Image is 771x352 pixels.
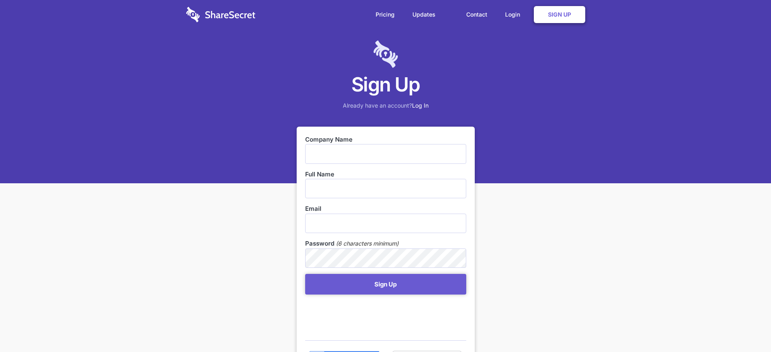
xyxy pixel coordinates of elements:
a: Log In [412,102,429,109]
a: Sign Up [534,6,585,23]
button: Sign Up [305,274,466,295]
a: Pricing [367,2,403,27]
iframe: reCAPTCHA [305,299,428,330]
a: Contact [458,2,495,27]
img: logo-wordmark-white-trans-d4663122ce5f474addd5e946df7df03e33cb6a1c49d2221995e7729f52c070b2.svg [186,7,255,22]
em: (6 characters minimum) [336,239,399,248]
label: Company Name [305,135,466,144]
img: logo-lt-purple-60x68@2x-c671a683ea72a1d466fb5d642181eefbee81c4e10ba9aed56c8e1d7e762e8086.png [374,40,398,68]
label: Password [305,239,334,248]
label: Email [305,204,466,213]
a: Login [497,2,532,27]
label: Full Name [305,170,466,179]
